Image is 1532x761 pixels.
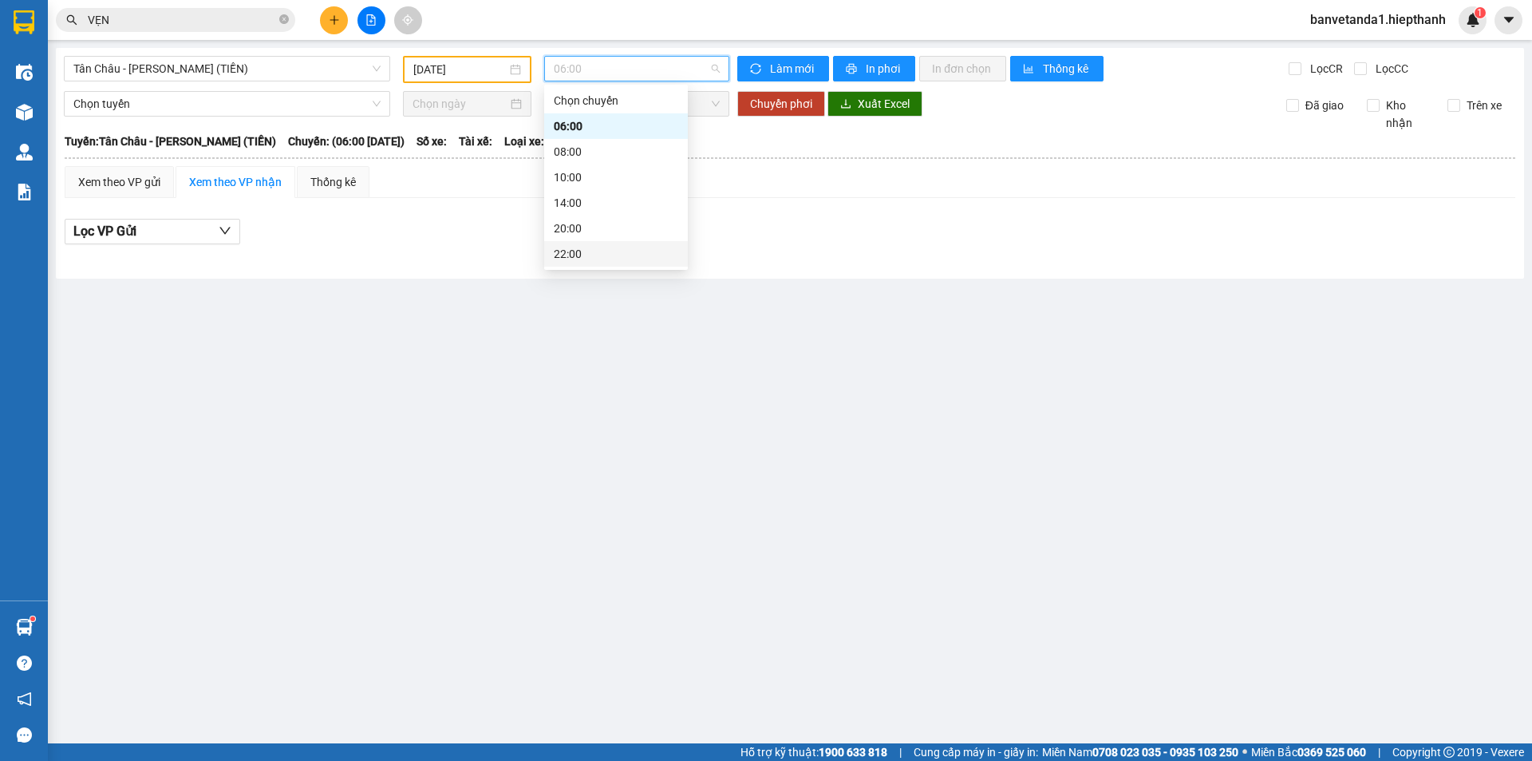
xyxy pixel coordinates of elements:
button: caret-down [1494,6,1522,34]
span: Tài xế: [459,133,492,150]
button: aim [394,6,422,34]
span: Miền Bắc [1251,743,1366,761]
span: Miền Nam [1042,743,1238,761]
button: Chuyển phơi [737,91,825,117]
span: Kho nhận [1380,97,1435,132]
span: Lọc VP Gửi [73,221,136,241]
span: Loại xe: [504,133,544,150]
div: Xem theo VP gửi [78,173,160,191]
span: Hỗ trợ kỹ thuật: [740,743,887,761]
div: 14:00 [554,194,678,212]
b: Tuyến: Tân Châu - [PERSON_NAME] (TIỀN) [65,135,276,148]
span: Lọc CR [1304,60,1345,77]
button: downloadXuất Excel [827,91,922,117]
div: Chọn chuyến [544,88,688,113]
span: down [219,224,231,237]
span: | [899,743,902,761]
input: Chọn ngày [413,95,507,113]
div: 08:00 [554,143,678,161]
sup: 1 [30,616,35,621]
span: Làm mới [770,60,816,77]
div: 10:00 [554,168,678,186]
img: warehouse-icon [16,619,33,636]
span: Tân Châu - Hồ Chí Minh (TIỀN) [73,57,381,81]
span: Cung cấp máy in - giấy in: [914,743,1038,761]
img: warehouse-icon [16,104,33,121]
span: aim [402,14,413,26]
span: close-circle [279,14,289,24]
div: 06:00 [554,117,678,135]
span: copyright [1443,747,1455,758]
span: In phơi [866,60,902,77]
span: caret-down [1502,13,1516,27]
div: 20:00 [554,220,678,237]
span: Trên xe [1460,97,1508,114]
span: 06:00 [554,57,720,81]
span: 1 [1477,7,1483,18]
strong: 0708 023 035 - 0935 103 250 [1092,746,1238,759]
button: file-add [357,6,385,34]
span: Chuyến: (06:00 [DATE]) [288,133,405,150]
span: plus [329,14,340,26]
input: Tìm tên, số ĐT hoặc mã đơn [88,11,276,29]
button: printerIn phơi [833,56,915,81]
span: notification [17,692,32,707]
sup: 1 [1475,7,1486,18]
button: In đơn chọn [919,56,1006,81]
span: Đã giao [1299,97,1350,114]
img: warehouse-icon [16,64,33,81]
span: close-circle [279,13,289,28]
span: sync [750,63,764,76]
span: message [17,727,32,743]
button: bar-chartThống kê [1010,56,1104,81]
div: Chọn chuyến [554,92,678,109]
img: solution-icon [16,184,33,200]
span: | [1378,743,1380,761]
span: search [66,14,77,26]
button: syncLàm mới [737,56,829,81]
button: Lọc VP Gửi [65,219,240,244]
span: Lọc CC [1369,60,1411,77]
strong: 1900 633 818 [819,746,887,759]
span: file-add [365,14,377,26]
span: Chọn tuyến [73,92,381,116]
input: 14/08/2025 [413,61,507,78]
div: Xem theo VP nhận [189,173,282,191]
img: icon-new-feature [1466,13,1480,27]
span: question-circle [17,656,32,671]
span: ⚪️ [1242,749,1247,755]
span: Số xe: [417,133,447,150]
div: 22:00 [554,245,678,263]
button: plus [320,6,348,34]
span: banvetanda1.hiepthanh [1297,10,1459,30]
img: warehouse-icon [16,144,33,161]
div: Thống kê [310,173,356,191]
span: bar-chart [1023,63,1036,76]
img: logo-vxr [14,10,34,34]
span: Thống kê [1043,60,1091,77]
strong: 0369 525 060 [1297,746,1366,759]
span: printer [846,63,859,76]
